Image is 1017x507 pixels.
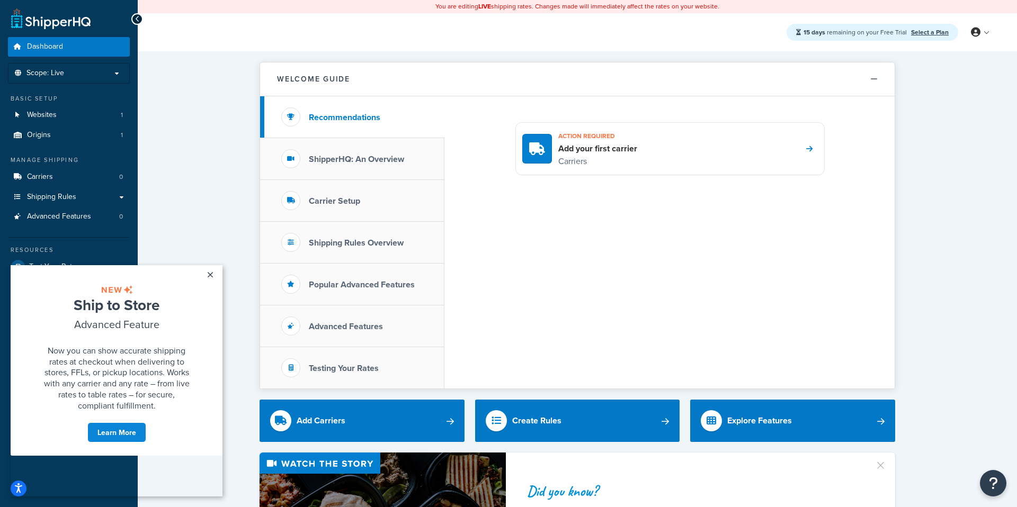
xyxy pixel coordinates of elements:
div: Basic Setup [8,94,130,103]
a: Analytics [8,296,130,315]
span: Ship to Store [63,29,149,50]
span: Shipping Rules [27,193,76,202]
span: Test Your Rates [29,262,80,271]
div: Did you know? [527,484,862,499]
li: Advanced Features [8,207,130,227]
span: 1 [121,111,123,120]
span: Advanced Features [27,212,91,221]
a: Help Docs [8,316,130,335]
h3: Recommendations [309,113,380,122]
a: Carriers0 [8,167,130,187]
span: Websites [27,111,57,120]
h4: Add your first carrier [558,143,637,155]
span: 0 [119,173,123,182]
span: Carriers [27,173,53,182]
span: remaining on your Free Trial [804,28,908,37]
div: Add Carriers [297,413,345,428]
button: Open Resource Center [980,470,1006,496]
div: Explore Features [727,413,792,428]
li: Websites [8,105,130,125]
div: Resources [8,246,130,255]
div: Create Rules [512,413,561,428]
span: 1 [121,131,123,140]
h2: Welcome Guide [277,75,350,83]
li: Origins [8,125,130,145]
span: Dashboard [27,42,63,51]
span: 0 [119,212,123,221]
span: Now you can show accurate shipping rates at checkout when delivering to stores, FFLs, or pickup l... [33,79,179,146]
b: LIVE [478,2,491,11]
span: Advanced Feature [64,51,149,67]
div: Manage Shipping [8,156,130,165]
h3: Popular Advanced Features [309,280,415,289]
a: Add Carriers [260,400,465,442]
h3: Testing Your Rates [309,364,379,373]
a: Select a Plan [911,28,949,37]
h3: Advanced Features [309,322,383,331]
li: Carriers [8,167,130,187]
a: Create Rules [475,400,680,442]
button: Welcome Guide [260,62,895,96]
a: Test Your Rates [8,257,130,276]
a: Websites1 [8,105,130,125]
a: Dashboard [8,37,130,57]
a: Origins1 [8,125,130,145]
p: Carriers [558,155,637,168]
h3: Shipping Rules Overview [309,238,404,248]
span: Scope: Live [26,69,64,78]
h3: ShipperHQ: An Overview [309,155,404,164]
a: Shipping Rules [8,187,130,207]
h3: Action required [558,129,637,143]
a: Advanced Features0 [8,207,130,227]
h3: Carrier Setup [309,196,360,206]
a: Explore Features [690,400,895,442]
a: Marketplace [8,277,130,296]
a: Learn More [77,157,136,177]
strong: 15 days [804,28,825,37]
span: Origins [27,131,51,140]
